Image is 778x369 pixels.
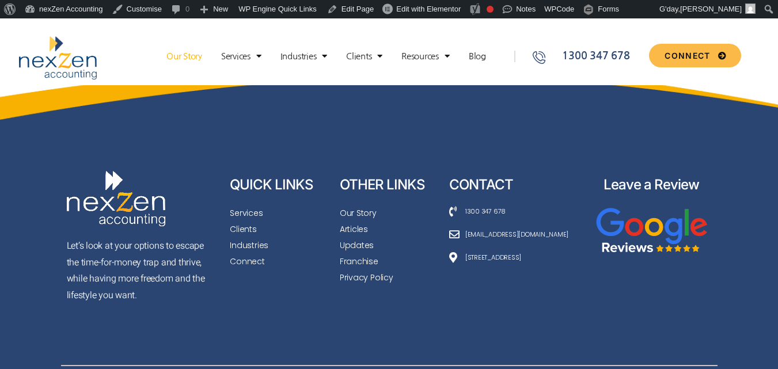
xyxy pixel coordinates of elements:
[340,51,388,62] a: Clients
[340,205,377,221] span: Our Story
[462,228,568,241] span: [EMAIL_ADDRESS][DOMAIN_NAME]
[230,221,328,237] a: Clients
[215,51,267,62] a: Services
[665,52,710,60] span: CONNECT
[230,205,263,221] span: Services
[462,205,506,218] span: 1300 347 678
[275,51,333,62] a: Industries
[487,6,494,13] div: Focus keyphrase not set
[531,48,645,64] a: 1300 347 678
[604,176,699,193] a: Leave a Review
[449,177,580,193] h2: CONTACT
[396,5,461,13] span: Edit with Elementor
[144,51,508,62] nav: Menu
[559,48,629,64] span: 1300 347 678
[230,253,328,269] a: Connect
[161,51,208,62] a: Our Story
[230,237,268,253] span: Industries
[340,237,374,253] span: Updates
[462,251,521,264] span: [STREET_ADDRESS]
[340,237,438,253] a: Updates
[340,205,438,221] a: Our Story
[649,44,741,67] a: CONNECT
[230,221,256,237] span: Clients
[463,51,492,62] a: Blog
[67,238,211,304] p: Let’s look at your options to escape the time-for-money trap and thrive, while having more freedo...
[340,269,438,286] a: Privacy Policy
[449,205,580,218] a: 1300 347 678
[230,253,264,269] span: Connect
[230,177,328,193] h2: QUICK LINKS
[449,251,580,264] a: [STREET_ADDRESS]
[680,5,742,13] span: [PERSON_NAME]
[340,221,368,237] span: Articles
[449,228,580,241] a: [EMAIL_ADDRESS][DOMAIN_NAME]
[396,51,456,62] a: Resources
[340,253,438,269] a: Franchise
[340,253,378,269] span: Franchise
[230,237,328,253] a: Industries
[340,221,438,237] a: Articles
[340,269,393,286] span: Privacy Policy
[340,177,438,193] h2: OTHER LINKS
[230,205,328,221] a: Services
